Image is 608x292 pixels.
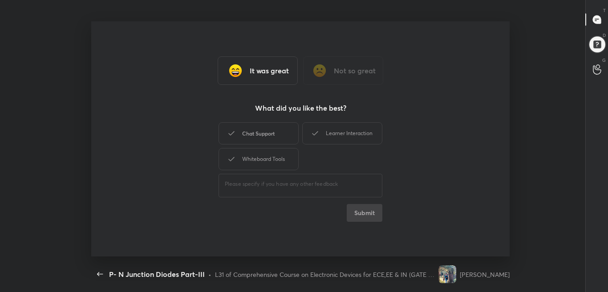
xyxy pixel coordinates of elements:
p: D [603,32,606,39]
div: Whiteboard Tools [219,148,299,170]
div: [PERSON_NAME] [460,270,510,279]
h3: Not so great [334,65,376,76]
h3: It was great [250,65,289,76]
p: T [603,7,606,14]
img: grinning_face_with_smiling_eyes_cmp.gif [227,62,244,80]
div: Learner Interaction [302,122,382,144]
div: L31 of Comprehensive Course on Electronic Devices for ECE,EE & IN (GATE & ESE) [215,270,435,279]
div: P- N Junction Diodes Part-III [109,269,205,280]
div: Chat Support [219,122,299,144]
img: frowning_face_cmp.gif [311,62,328,80]
img: 59c563b3a5664198889a11c766107c6f.jpg [438,265,456,283]
div: • [208,270,211,279]
h3: What did you like the best? [255,103,346,113]
p: G [602,57,606,64]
